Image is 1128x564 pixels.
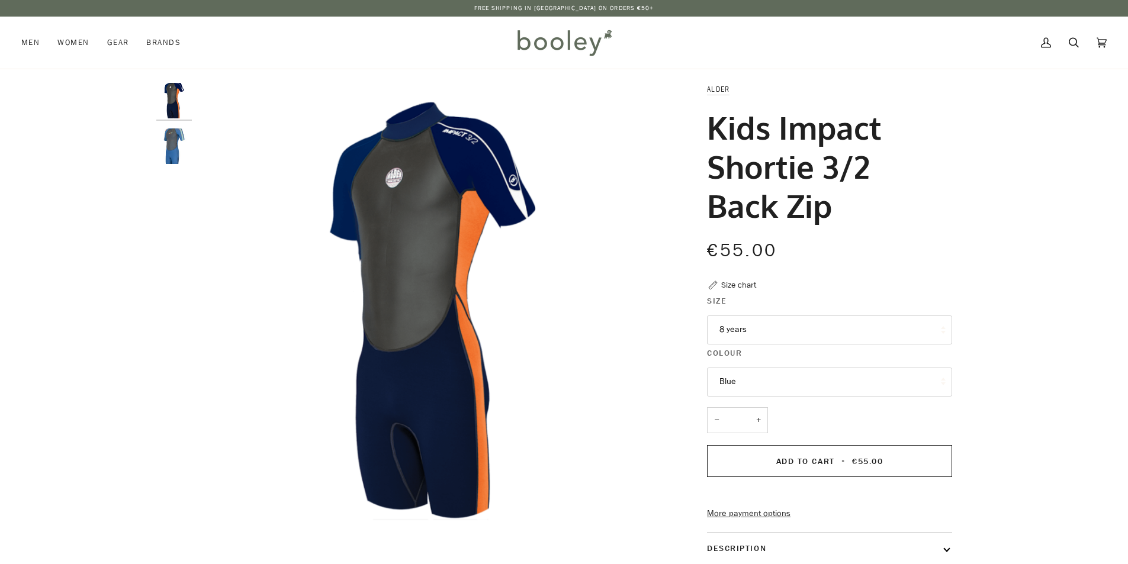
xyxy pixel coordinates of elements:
button: 8 years [707,315,952,344]
span: €55.00 [707,239,777,263]
span: Gear [107,37,129,49]
img: Kids Impact Shortie 3/2 Back Zip [156,128,192,164]
img: Booley [512,25,616,60]
span: Brands [146,37,181,49]
span: • [838,456,849,467]
span: Add to Cart [776,456,835,467]
input: Quantity [707,407,768,434]
img: Alder Kid&#39;s Impact Shortie 3/2 Orange - Booley Galway [198,83,666,551]
a: Alder [707,84,729,94]
a: Men [21,17,49,69]
span: Size [707,295,727,307]
div: Alder Kid's Impact Shortie 3/2 Orange - Booley Galway [198,83,666,551]
a: Gear [98,17,138,69]
h1: Kids Impact Shortie 3/2 Back Zip [707,108,943,225]
button: − [707,407,726,434]
button: Add to Cart • €55.00 [707,445,952,477]
span: Men [21,37,40,49]
span: Colour [707,347,742,359]
p: Free Shipping in [GEOGRAPHIC_DATA] on Orders €50+ [474,4,654,13]
a: Brands [137,17,189,69]
button: + [749,407,768,434]
div: Size chart [721,279,756,291]
a: More payment options [707,507,952,520]
span: Women [57,37,89,49]
img: Alder Kid's Impact Shortie 3/2 Orange - Booley Galway [156,83,192,118]
button: Description [707,533,952,564]
button: Blue [707,368,952,397]
span: €55.00 [852,456,883,467]
a: Women [49,17,98,69]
